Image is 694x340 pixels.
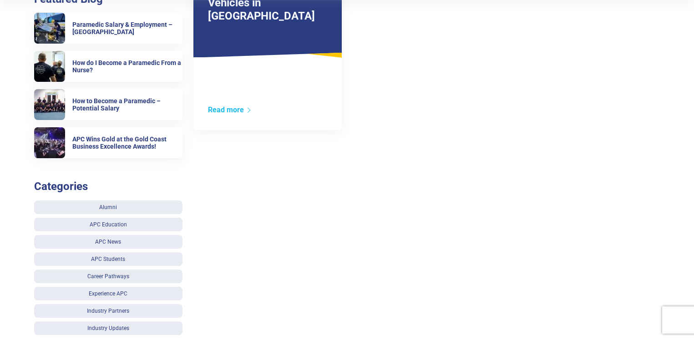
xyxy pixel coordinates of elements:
[34,127,182,158] a: APC Wins Gold at the Gold Coast Business Excellence Awards! APC Wins Gold at the Gold Coast Busin...
[34,321,182,335] a: Industry Updates
[34,127,65,158] img: APC Wins Gold at the Gold Coast Business Excellence Awards!
[72,135,182,151] h6: APC Wins Gold at the Gold Coast Business Excellence Awards!
[34,200,182,214] a: Alumni
[34,89,182,120] a: How to Become a Paramedic – Potential Salary How to Become a Paramedic – Potential Salary
[72,59,182,75] h6: How do I Become a Paramedic From a Nurse?
[34,252,182,266] a: APC Students
[34,13,182,44] a: Paramedic Salary & Employment – Queensland Paramedic Salary & Employment – [GEOGRAPHIC_DATA]
[34,218,182,231] a: APC Education
[34,270,182,283] a: Career Pathways
[34,287,182,300] a: Experience APC
[34,13,65,44] img: Paramedic Salary & Employment – Queensland
[72,97,182,113] h6: How to Become a Paramedic – Potential Salary
[34,51,182,82] a: How do I Become a Paramedic From a Nurse? How do I Become a Paramedic From a Nurse?
[34,304,182,318] a: Industry Partners
[72,21,182,36] h6: Paramedic Salary & Employment – [GEOGRAPHIC_DATA]
[34,89,65,120] img: How to Become a Paramedic – Potential Salary
[34,180,182,193] h3: Categories
[34,235,182,249] a: APC News
[208,105,252,114] a: Read more
[34,51,65,82] img: How do I Become a Paramedic From a Nurse?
